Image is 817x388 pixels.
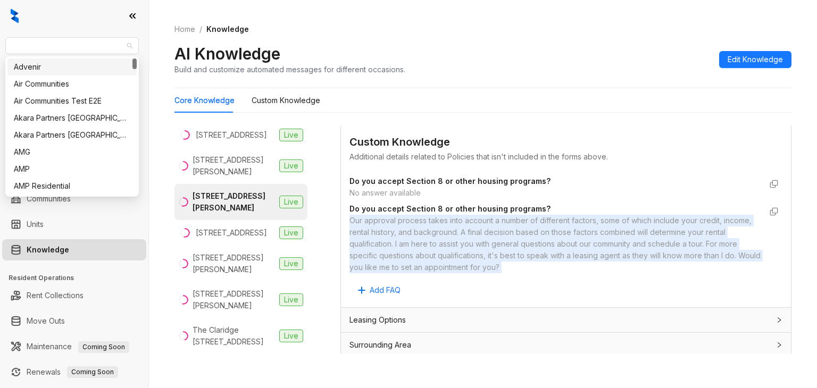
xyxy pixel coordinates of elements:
[172,23,197,35] a: Home
[2,285,146,306] li: Rent Collections
[14,112,130,124] div: Akara Partners [GEOGRAPHIC_DATA]
[2,142,146,164] li: Collections
[12,38,132,54] span: SfRent
[349,151,782,163] div: Additional details related to Policies that isn't included in the forms above.
[279,196,303,208] span: Live
[349,134,782,150] div: Custom Knowledge
[728,54,783,65] span: Edit Knowledge
[349,314,406,326] span: Leasing Options
[193,252,275,275] div: [STREET_ADDRESS][PERSON_NAME]
[14,129,130,141] div: Akara Partners [GEOGRAPHIC_DATA]
[279,293,303,306] span: Live
[2,239,146,260] li: Knowledge
[349,215,761,273] div: Our approval process takes into account a number of different factors, some of which include your...
[193,154,275,178] div: [STREET_ADDRESS][PERSON_NAME]
[11,9,19,23] img: logo
[2,336,146,357] li: Maintenance
[14,61,130,73] div: Advenir
[279,159,303,172] span: Live
[2,117,146,138] li: Leasing
[279,129,303,141] span: Live
[7,92,137,109] div: Air Communities Test E2E
[2,188,146,209] li: Communities
[193,288,275,311] div: [STREET_ADDRESS][PERSON_NAME]
[279,257,303,270] span: Live
[196,129,267,141] div: [STREET_ADDRESS]
[7,126,137,144] div: Akara Partners Phoenix
[14,146,130,158] div: AMG
[27,361,118,383] a: RenewalsComing Soon
[776,342,782,348] span: collapsed
[349,204,551,213] strong: Do you accept Section 8 or other housing programs?
[2,71,146,92] li: Leads
[14,180,130,192] div: AMP Residential
[7,75,137,92] div: Air Communities
[174,44,280,64] h2: AI Knowledge
[2,214,146,235] li: Units
[370,284,401,296] span: Add FAQ
[776,317,782,323] span: collapsed
[14,78,130,90] div: Air Communities
[67,366,118,378] span: Coming Soon
[349,176,551,185] strong: Do you accept Section 8 or other housing programs?
[2,361,146,383] li: Renewals
[196,227,267,239] div: [STREET_ADDRESS]
[2,310,146,332] li: Move Outs
[27,214,44,235] a: Units
[7,178,137,195] div: AMP Residential
[279,330,303,342] span: Live
[9,273,148,283] h3: Resident Operations
[719,51,791,68] button: Edit Knowledge
[206,24,249,33] span: Knowledge
[174,95,235,106] div: Core Knowledge
[349,339,411,351] span: Surrounding Area
[199,23,202,35] li: /
[193,190,275,214] div: [STREET_ADDRESS][PERSON_NAME]
[7,144,137,161] div: AMG
[349,282,409,299] button: Add FAQ
[27,188,71,209] a: Communities
[279,226,303,239] span: Live
[174,64,405,75] div: Build and customize automated messages for different occasions.
[341,333,791,357] div: Surrounding Area
[14,163,130,175] div: AMP
[27,239,69,260] a: Knowledge
[252,95,320,106] div: Custom Knowledge
[78,341,129,353] span: Coming Soon
[14,95,130,107] div: Air Communities Test E2E
[349,187,761,199] div: No answer available
[7,161,137,178] div: AMP
[7,58,137,75] div: Advenir
[193,324,275,348] div: The Claridge [STREET_ADDRESS]
[7,109,137,126] div: Akara Partners Nashville
[27,310,65,332] a: Move Outs
[341,308,791,332] div: Leasing Options
[27,285,84,306] a: Rent Collections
